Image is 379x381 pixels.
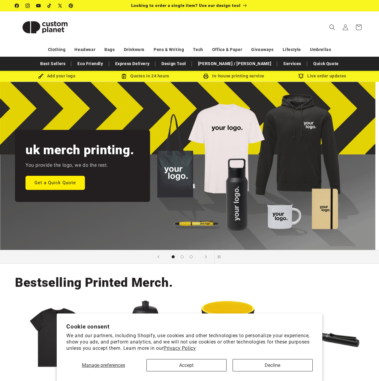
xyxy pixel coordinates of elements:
button: Next slide [199,250,212,263]
p: You provide the logo, we do the rest. [26,161,108,170]
div: Add your logo [13,72,101,80]
div: Live order updates [278,72,367,80]
span: Looking to order a single item? Use our design tool [131,3,241,8]
img: Brush Icon [38,73,44,79]
button: Load slide 3 of 3 [187,252,196,261]
p: We and our partners, including Shopify, use cookies and other technologies to personalize your ex... [66,333,312,351]
a: Eco Friendly [74,58,106,69]
a: [PERSON_NAME] / [PERSON_NAME] [195,58,274,69]
a: Drinkware [124,44,145,55]
a: Giveaways [251,44,273,55]
a: Express Delivery [112,58,153,69]
button: Pause slideshow [214,250,227,263]
button: Accept [146,359,227,371]
button: Previous slide [152,250,165,263]
a: Get a Quick Quote [26,175,85,190]
a: Umbrellas [310,44,331,55]
img: Order Updates Icon [121,73,127,79]
a: Tech [193,44,203,55]
img: HydroFlex™ 500 ml squeezy sport bottle [108,300,183,375]
a: Headwear [74,44,95,55]
img: Order updates [298,73,304,79]
a: Clothing [48,44,66,55]
h2: uk merch printing. [26,142,134,158]
img: Oli 360 ml ceramic mug with handle [196,300,272,375]
button: Manage preferences [66,359,140,371]
a: Custom Planet [13,11,77,43]
a: Best Sellers [37,58,68,69]
span: Manage preferences [82,362,125,368]
button: Load slide 2 of 3 [178,252,187,261]
h2: Cookie consent [66,323,312,330]
a: Services [280,58,304,69]
a: Privacy Policy [164,345,196,351]
h2: Bestselling Printed Merch. [15,274,173,291]
summary: Search [326,21,339,34]
a: Lifestyle [283,44,301,55]
img: In-house printing [203,73,209,79]
a: Pens & Writing [154,44,184,55]
img: Custom Planet [15,14,75,41]
div: Quotes in 24 hours [101,72,190,80]
button: Decline [233,359,313,371]
a: Bags [104,44,115,55]
a: Design Tool [158,58,189,69]
a: Office & Paper [212,44,242,55]
button: Load slide 1 of 3 [169,252,178,261]
div: In-house printing service [190,72,278,80]
a: Quick Quote [310,58,342,69]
